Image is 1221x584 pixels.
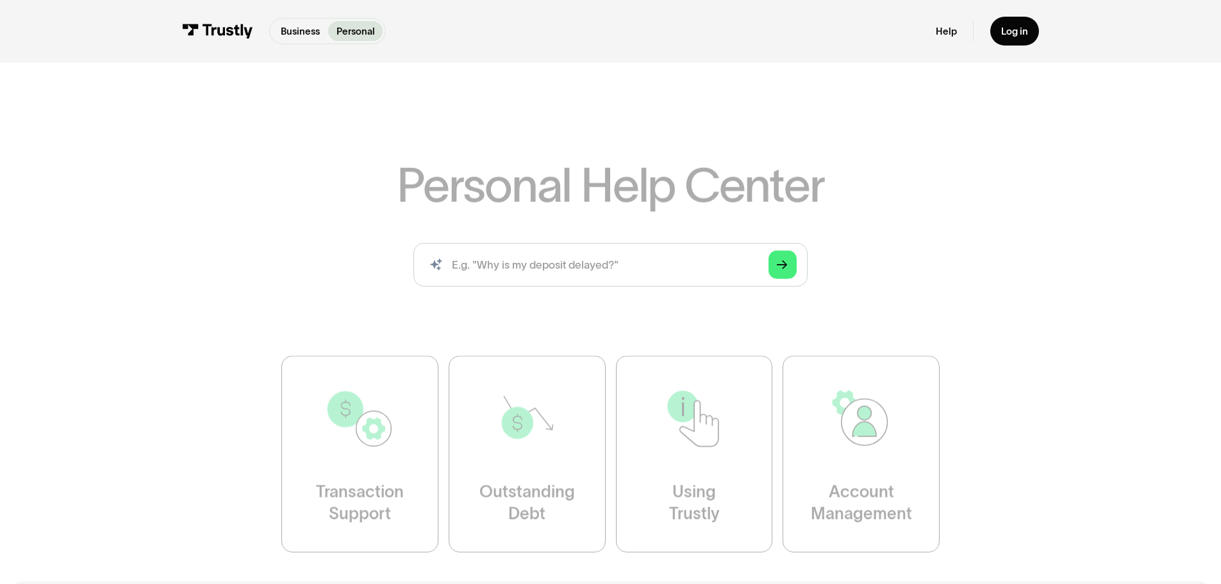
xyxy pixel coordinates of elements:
a: Help [936,25,957,37]
a: OutstandingDebt [449,356,606,553]
h1: Personal Help Center [397,162,824,209]
div: Using Trustly [669,481,719,525]
a: AccountManagement [783,356,940,553]
div: Transaction Support [316,481,404,525]
a: Business [272,21,328,41]
a: Personal [328,21,383,41]
div: Account Management [811,481,912,525]
input: search [413,243,808,287]
a: UsingTrustly [616,356,773,553]
a: TransactionSupport [281,356,438,553]
div: Log in [1001,25,1028,37]
img: Trustly Logo [182,24,253,38]
p: Business [281,24,320,38]
p: Personal [336,24,375,38]
div: Outstanding Debt [479,481,575,525]
a: Log in [990,17,1039,46]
